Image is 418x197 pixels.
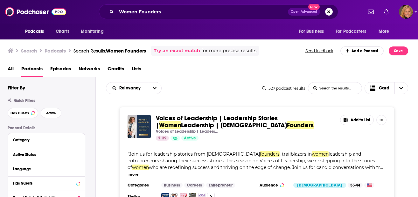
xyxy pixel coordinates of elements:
[156,115,335,129] a: Voices of Leadership | Leadership Stories |WomenLeadership | [DEMOGRAPHIC_DATA]Founders
[340,46,384,55] a: Add a Podcast
[380,165,383,170] span: ...
[52,25,73,38] a: Charts
[8,85,25,91] h2: Filter By
[260,183,288,188] h3: Audience
[13,179,80,187] button: Has Guests
[106,86,148,90] button: open menu
[128,183,156,188] h3: Categories
[262,86,305,91] div: 527 podcast results
[132,165,149,170] span: women
[389,46,408,55] button: Save
[10,111,29,115] span: Has Guests
[154,47,200,54] a: Try an exact match
[156,129,219,134] p: Voices of Leadership | Leadership Stories | Women Leadership | [DEMOGRAPHIC_DATA] Founders by [PE...
[381,6,391,17] a: Show notifications dropdown
[365,82,408,94] button: Choose View
[129,151,260,157] span: Join us for leadership stories from [DEMOGRAPHIC_DATA]
[260,151,280,157] span: founders
[379,86,389,90] span: Card
[299,27,324,36] span: For Business
[8,64,14,77] a: All
[56,27,69,36] span: Charts
[156,114,278,129] span: Voices of Leadership | Leadership Stories |
[148,82,161,94] button: open menu
[294,25,332,38] button: open menu
[379,27,389,36] span: More
[8,126,85,130] p: Podcast Details
[99,4,338,19] div: Search podcasts, credits, & more...
[331,25,375,38] button: open menu
[399,5,413,19] button: Show profile menu
[308,4,320,10] span: New
[280,151,312,157] span: , trailblazers in
[76,25,112,38] button: open menu
[181,136,199,141] a: Active
[303,48,335,53] button: Send feedback
[13,152,76,157] div: Active Status
[206,183,235,188] a: Entrepreneur
[108,64,124,77] a: Credits
[128,151,375,170] span: leadership and entrepreneurs sharing their success stories. This season on Voices of Leadership, ...
[201,47,256,54] span: for more precise results
[399,5,413,19] img: User Profile
[156,136,169,141] a: 39
[159,121,181,129] span: Women
[106,48,146,54] span: Women Founders
[399,5,413,19] span: Logged in as LauraHVM
[41,108,61,118] button: Active
[340,115,374,125] button: Add to List
[287,121,314,129] span: Founders
[336,27,366,36] span: For Podcasters
[25,27,44,36] span: Podcasts
[128,115,151,138] img: Voices of Leadership | Leadership Stories | Women Leadership | Female Founders
[8,108,38,118] button: Has Guests
[73,48,146,54] div: Search Results:
[50,64,71,77] a: Episodes
[181,121,287,129] span: Leadership | [DEMOGRAPHIC_DATA]
[13,167,76,171] div: Language
[293,183,346,188] div: [DEMOGRAPHIC_DATA]
[129,172,138,177] button: more
[13,165,80,173] button: Language
[13,151,80,158] button: Active Status
[376,115,387,125] button: Show More Button
[132,64,141,77] a: Lists
[106,82,162,94] h2: Choose List sort
[46,111,56,115] span: Active
[13,138,76,142] div: Category
[79,64,100,77] a: Networks
[348,183,363,188] div: 35-44
[21,48,37,54] h3: Search
[312,151,329,157] span: women
[184,135,196,142] span: Active
[161,183,183,188] a: Business
[149,165,380,170] span: who are redefining success and thriving on the edge of change. Join us for candid conversations w...
[81,27,103,36] span: Monitoring
[45,48,66,54] h3: Podcasts
[21,25,52,38] button: open menu
[119,86,143,90] span: Relevancy
[184,183,205,188] a: Careers
[13,181,74,186] div: Has Guests
[13,136,80,144] button: Category
[288,8,320,16] button: Open AdvancedNew
[366,6,376,17] a: Show notifications dropdown
[374,25,397,38] button: open menu
[116,7,288,17] input: Search podcasts, credits, & more...
[73,48,146,54] a: Search Results:Women Founders
[128,151,380,170] span: "
[21,64,43,77] a: Podcasts
[162,135,166,142] span: 39
[14,98,35,103] span: Quick Filters
[291,10,317,13] span: Open Advanced
[5,6,66,18] img: Podchaser - Follow, Share and Rate Podcasts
